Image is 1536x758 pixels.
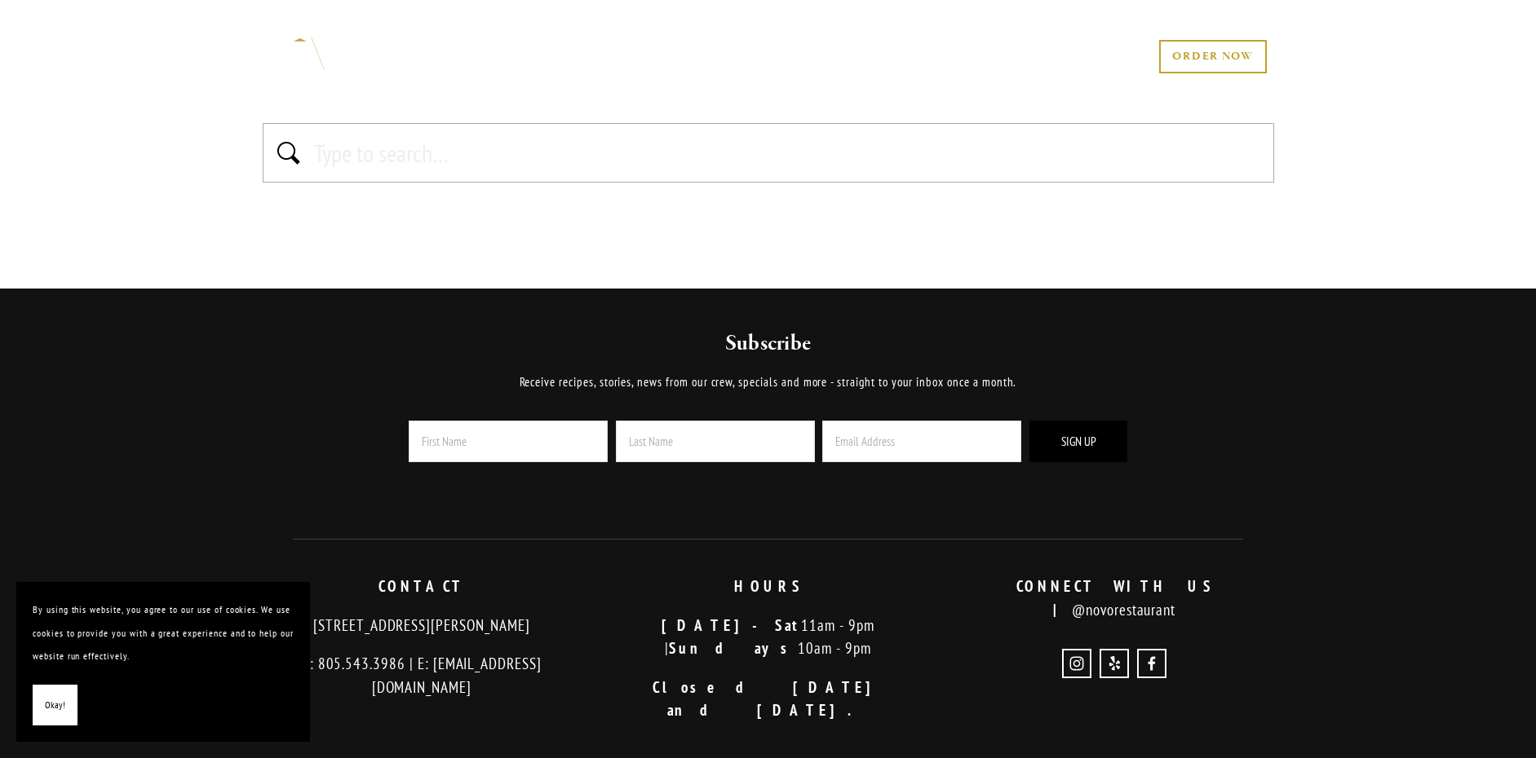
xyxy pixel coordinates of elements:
[409,421,608,462] input: First Name
[263,614,582,637] p: [STREET_ADDRESS][PERSON_NAME]
[669,638,798,658] strong: Sundays
[1159,40,1266,73] a: ORDER NOW
[33,598,294,668] p: By using this website, you agree to our use of cookies. We use cookies to provide you with a grea...
[952,41,1024,72] a: CONTACT
[1062,649,1091,678] a: Instagram
[734,576,803,596] strong: HOURS
[45,694,65,717] span: Okay!
[364,372,1172,392] p: Receive recipes, stories, news from our crew, specials and more - straight to your inbox once a m...
[1016,576,1231,619] strong: CONNECT WITH US |
[848,41,935,72] a: GIFT CARDS
[1137,649,1166,678] a: Novo Restaurant and Lounge
[775,48,831,64] a: EVENTS
[16,582,310,742] section: Cookie banner
[33,685,77,726] button: Okay!
[653,677,901,721] strong: Closed [DATE] and [DATE].
[662,615,801,635] strong: [DATE]-Sat
[609,614,927,660] p: 11am - 9pm | 10am - 9pm
[312,136,1264,170] input: Type to search…
[1061,434,1096,449] span: Sign Up
[955,575,1274,621] p: @novorestaurant
[263,652,582,699] p: T: 805.543.3986 | E: [EMAIL_ADDRESS][DOMAIN_NAME]
[263,36,365,77] img: Novo Restaurant &amp; Lounge
[1029,421,1127,462] button: Sign Up
[1041,41,1144,72] a: RESERVE NOW
[364,329,1172,359] h2: Subscribe
[378,576,465,596] strong: CONTACT
[1100,649,1129,678] a: Yelp
[616,421,815,462] input: Last Name
[822,421,1021,462] input: Email Address
[705,48,758,64] a: ABOUT
[637,48,688,64] a: MENUS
